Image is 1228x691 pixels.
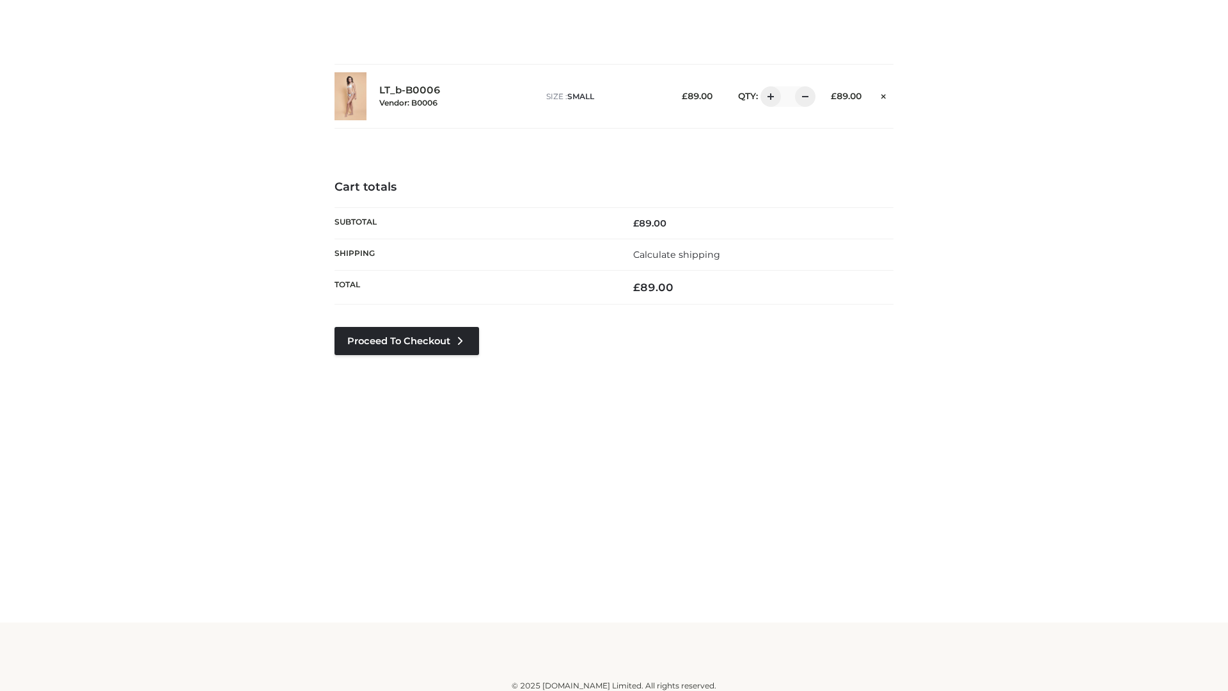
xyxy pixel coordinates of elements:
a: Remove this item [874,86,893,103]
a: Proceed to Checkout [335,327,479,355]
a: Calculate shipping [633,249,720,260]
th: Subtotal [335,207,614,239]
th: Total [335,271,614,305]
small: Vendor: B0006 [379,98,437,107]
bdi: 89.00 [831,91,862,101]
bdi: 89.00 [633,281,673,294]
bdi: 89.00 [682,91,712,101]
span: £ [682,91,688,101]
span: £ [831,91,837,101]
div: QTY: [725,86,811,107]
th: Shipping [335,239,614,270]
span: £ [633,218,639,229]
span: £ [633,281,640,294]
bdi: 89.00 [633,218,666,229]
p: size : [546,91,662,102]
span: SMALL [567,91,594,101]
h4: Cart totals [335,180,893,195]
a: LT_b-B0006 [379,84,441,97]
img: LT_b-B0006 - SMALL [335,72,366,120]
